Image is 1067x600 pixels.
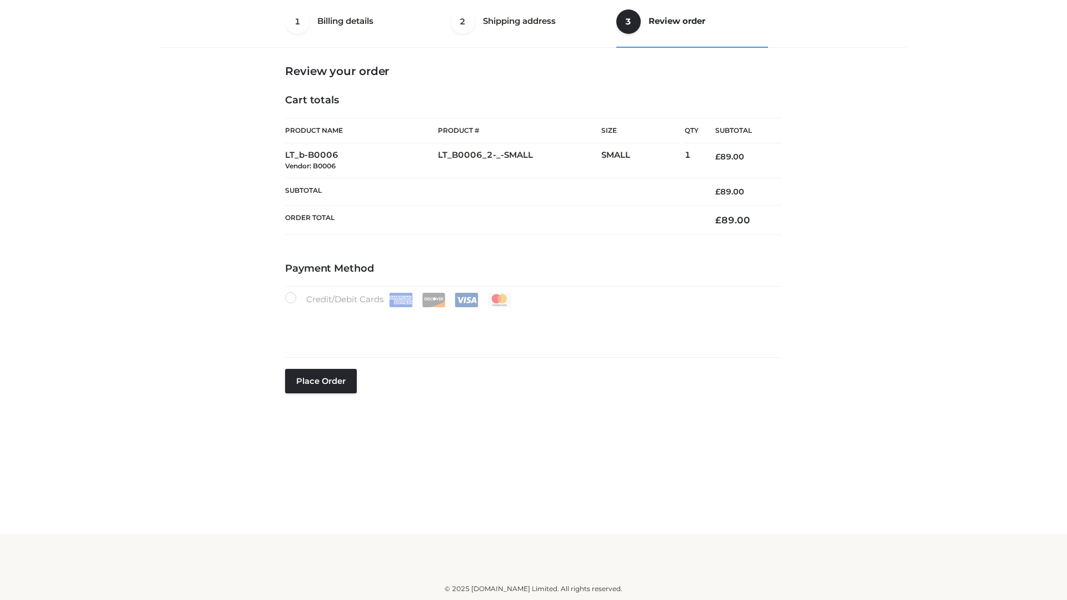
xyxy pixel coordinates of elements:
h3: Review your order [285,64,782,78]
img: Mastercard [487,293,511,307]
th: Product # [438,118,601,143]
th: Qty [685,118,699,143]
td: SMALL [601,143,685,178]
div: © 2025 [DOMAIN_NAME] Limited. All rights reserved. [165,583,902,594]
bdi: 89.00 [715,214,750,226]
img: Discover [422,293,446,307]
bdi: 89.00 [715,187,744,197]
th: Size [601,118,679,143]
iframe: Secure payment input frame [283,305,780,346]
th: Subtotal [285,178,699,205]
td: LT_B0006_2-_-SMALL [438,143,601,178]
bdi: 89.00 [715,152,744,162]
img: Visa [455,293,478,307]
span: £ [715,187,720,197]
span: £ [715,152,720,162]
th: Subtotal [699,118,782,143]
h4: Payment Method [285,263,782,275]
img: Amex [389,293,413,307]
th: Order Total [285,206,699,235]
h4: Cart totals [285,94,782,107]
button: Place order [285,369,357,393]
label: Credit/Debit Cards [285,292,512,307]
span: £ [715,214,721,226]
td: LT_b-B0006 [285,143,438,178]
th: Product Name [285,118,438,143]
td: 1 [685,143,699,178]
small: Vendor: B0006 [285,162,336,170]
